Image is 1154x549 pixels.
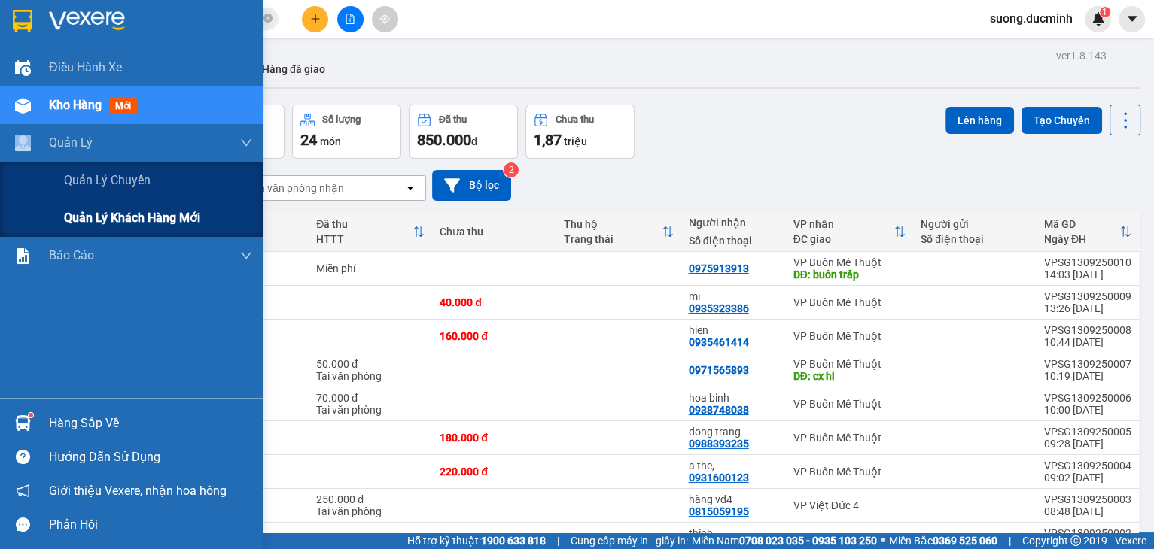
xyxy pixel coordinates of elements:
div: Miễn phí [316,262,425,274]
button: plus [302,6,328,32]
sup: 1 [1100,7,1110,17]
div: VP Buôn Mê Thuột [793,432,906,444]
div: VPSG1309250002 [1044,527,1131,539]
button: Hàng đã giao [250,51,337,87]
div: Số điện thoại [689,235,778,247]
span: Kho hàng [49,98,102,112]
span: message [16,517,30,532]
img: logo-vxr [13,10,32,32]
span: 24 [300,131,317,149]
li: [PERSON_NAME] [8,8,218,36]
div: a the, [689,460,778,472]
span: Miền Nam [692,532,877,549]
div: 09:02 [DATE] [1044,472,1131,484]
div: 220.000 đ [440,466,549,478]
div: Tại văn phòng [316,404,425,416]
div: Chọn văn phòng nhận [240,180,344,196]
div: Ngày ĐH [1044,233,1119,245]
span: down [240,250,252,262]
span: đ [471,135,477,147]
div: VP Việt Đức 4 [793,499,906,511]
div: 40.000 đ [440,296,549,308]
span: file-add [345,14,355,24]
span: | [557,532,559,549]
div: VPSG1309250003 [1044,493,1131,505]
sup: 1 [29,413,33,417]
span: Miền Bắc [889,532,997,549]
div: Chưa thu [556,114,594,125]
div: hien [689,324,778,336]
span: suong.ducminh [978,9,1085,28]
span: ⚪️ [881,538,885,544]
span: close-circle [263,12,273,26]
th: Toggle SortBy [1037,212,1139,252]
div: Người nhận [689,217,778,229]
div: ĐC giao [793,233,894,245]
div: ver 1.8.143 [1056,47,1107,64]
div: 50.000 đ [316,358,425,370]
img: icon-new-feature [1092,12,1105,26]
div: VP Buôn Mê Thuột [793,466,906,478]
span: copyright [1070,535,1081,546]
span: caret-down [1125,12,1139,26]
div: Người gửi [921,218,1029,230]
button: file-add [337,6,364,32]
span: environment [104,100,114,111]
div: Tại văn phòng [316,370,425,382]
div: hàng vd4 [689,493,778,505]
th: Toggle SortBy [556,212,681,252]
img: warehouse-icon [15,98,31,114]
div: 09:28 [DATE] [1044,438,1131,450]
span: down [240,137,252,149]
div: thinh [689,527,778,539]
span: Quản lý chuyến [64,171,151,190]
button: caret-down [1119,6,1145,32]
span: aim [379,14,390,24]
div: Hướng dẫn sử dụng [49,446,252,469]
div: 180.000 đ [440,432,549,444]
span: triệu [564,135,587,147]
div: 08:48 [DATE] [1044,505,1131,517]
div: 0931600123 [689,472,749,484]
strong: 0369 525 060 [933,535,997,547]
div: VPSG1309250010 [1044,256,1131,268]
div: 160.000 đ [440,330,549,342]
li: VP VP [GEOGRAPHIC_DATA] [8,64,104,114]
span: món [320,135,341,147]
span: Cung cấp máy in - giấy in: [571,532,688,549]
span: close-circle [263,14,273,23]
span: notification [16,484,30,498]
button: Đã thu850.000đ [409,105,518,159]
div: 0935323386 [689,302,749,314]
div: 0975913913 [689,262,749,274]
div: VP Buôn Mê Thuột [793,330,906,342]
div: VP Buôn Mê Thuột [793,398,906,410]
div: Tại văn phòng [316,505,425,517]
strong: 1900 633 818 [481,535,546,547]
span: Quản Lý [49,133,93,152]
div: 0971565893 [689,364,749,376]
span: Báo cáo [49,246,94,265]
div: VPSG1309250004 [1044,460,1131,472]
img: warehouse-icon [15,60,31,76]
span: Hỗ trợ kỹ thuật: [407,532,546,549]
img: warehouse-icon [15,135,31,151]
div: VP Buôn Mê Thuột [793,296,906,308]
div: 0988393235 [689,438,749,450]
div: VP Buôn Mê Thuột [793,256,906,268]
div: 10:44 [DATE] [1044,336,1131,348]
div: VPSG1309250007 [1044,358,1131,370]
sup: 2 [504,162,519,177]
button: Lên hàng [945,107,1014,134]
div: mi [689,290,778,302]
div: Phản hồi [49,514,252,536]
span: 1 [1102,7,1107,17]
div: DĐ: buôn trấp [793,268,906,281]
div: DĐ: cx hl [793,370,906,382]
button: Tạo Chuyến [1022,107,1102,134]
img: warehouse-icon [15,415,31,431]
div: 10:19 [DATE] [1044,370,1131,382]
div: VPSG1309250009 [1044,290,1131,302]
div: Số lượng [322,114,361,125]
div: 250.000 đ [316,493,425,505]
